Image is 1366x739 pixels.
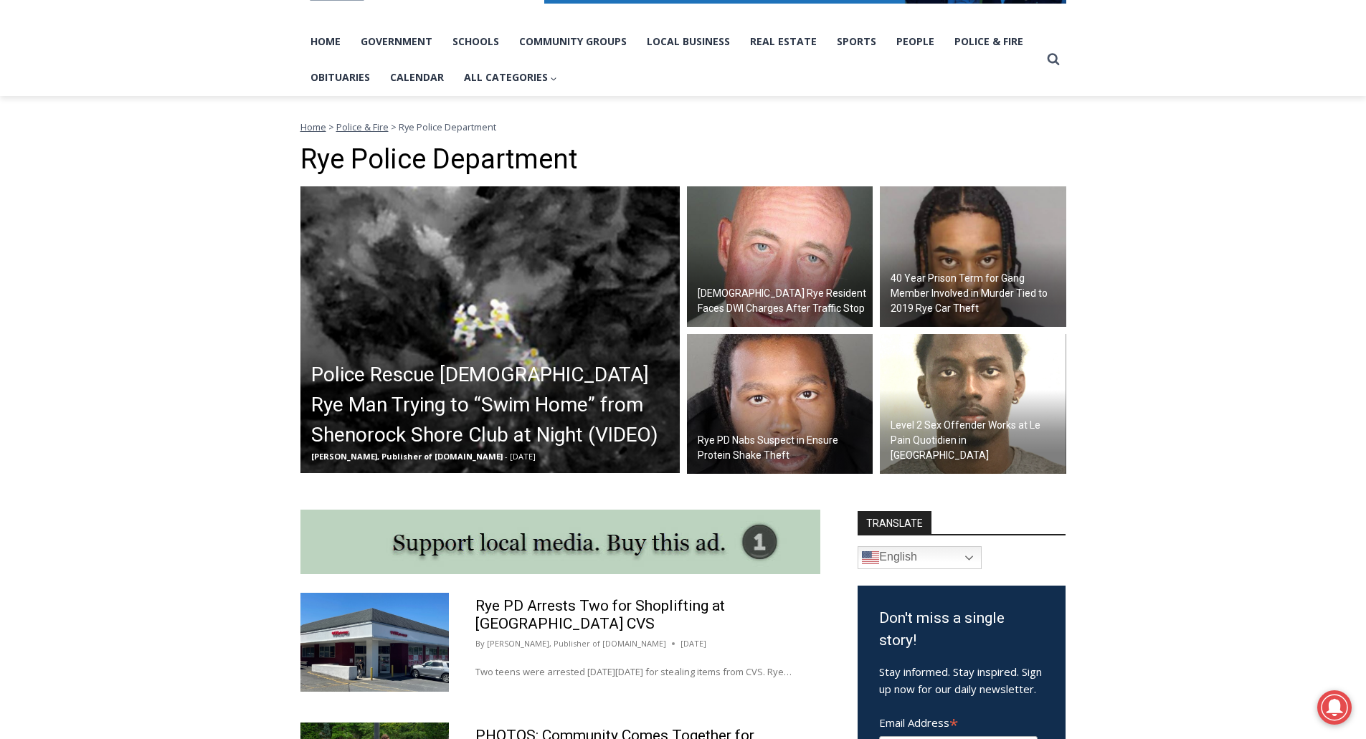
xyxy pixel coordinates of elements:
h1: Rye Police Department [300,143,1066,176]
img: (PHOTO: Joshua Gilbert, also known as “Lor Heavy,” 24, of Bridgeport, was sentenced to 40 years i... [880,186,1066,327]
a: Schools [442,24,509,59]
nav: Breadcrumbs [300,120,1066,134]
h2: Level 2 Sex Offender Works at Le Pain Quotidien in [GEOGRAPHIC_DATA] [891,418,1063,463]
h2: Rye PD Nabs Suspect in Ensure Protein Shake Theft [698,433,870,463]
a: Intern @ [DOMAIN_NAME] [345,139,695,178]
button: Child menu of All Categories [454,59,568,95]
a: Calendar [380,59,454,95]
a: Community Groups [509,24,637,59]
a: Sports [827,24,886,59]
a: Obituaries [300,59,380,95]
img: (PHOTO: Rye PD arrested 56 year old Thomas M. Davitt III of Rye on a DWI charge on Friday, August... [687,186,873,327]
a: Government [351,24,442,59]
h2: 40 Year Prison Term for Gang Member Involved in Murder Tied to 2019 Rye Car Theft [891,271,1063,316]
a: Level 2 Sex Offender Works at Le Pain Quotidien in [GEOGRAPHIC_DATA] [880,334,1066,475]
span: > [391,120,397,133]
a: Rye PD Arrests Two for Shoplifting at [GEOGRAPHIC_DATA] CVS [475,597,725,632]
strong: TRANSLATE [858,511,931,534]
span: > [328,120,334,133]
span: [DATE] [510,451,536,462]
img: (PHOTO: Rye PD advised the community on Thursday, November 14, 2024 of a Level 2 Sex Offender, 29... [880,334,1066,475]
p: Two teens were arrested [DATE][DATE] for stealing items from CVS. Rye… [475,664,794,680]
img: support local media, buy this ad [300,510,820,574]
a: English [858,546,982,569]
p: Stay informed. Stay inspired. Sign up now for our daily newsletter. [879,663,1044,697]
a: Local Business [637,24,740,59]
label: Email Address [879,708,1038,734]
a: Police & Fire [944,24,1033,59]
time: [DATE] [680,637,706,650]
div: "[PERSON_NAME] and I covered the [DATE] Parade, which was a really eye opening experience as I ha... [362,1,678,139]
span: Rye Police Department [399,120,496,133]
a: 40 Year Prison Term for Gang Member Involved in Murder Tied to 2019 Rye Car Theft [880,186,1066,327]
span: By [475,637,485,650]
a: [PERSON_NAME], Publisher of [DOMAIN_NAME] [487,638,666,649]
img: CVS edited MC Purchase St Downtown Rye #0002 2021-05-17 CVS Pharmacy Angle 2 IMG_0641 [300,593,449,692]
img: (PHOTO: Rye Police rescued 51 year old Rye resident Kenneth Niejadlik after he attempted to "swim... [300,186,680,473]
button: View Search Form [1040,47,1066,72]
img: (PHOTO: Rye PD arrested Kazeem D. Walker, age 23, of Brooklyn, NY for larceny on August 20, 2025 ... [687,334,873,475]
h2: Police Rescue [DEMOGRAPHIC_DATA] Rye Man Trying to “Swim Home” from Shenorock Shore Club at Night... [311,360,676,450]
span: Intern @ [DOMAIN_NAME] [375,143,665,175]
span: - [505,451,508,462]
a: Home [300,120,326,133]
a: People [886,24,944,59]
h3: Don't miss a single story! [879,607,1044,652]
a: Open Tues. - Sun. [PHONE_NUMBER] [1,144,144,178]
a: [DEMOGRAPHIC_DATA] Rye Resident Faces DWI Charges After Traffic Stop [687,186,873,327]
a: Home [300,24,351,59]
a: Police & Fire [336,120,389,133]
a: Police Rescue [DEMOGRAPHIC_DATA] Rye Man Trying to “Swim Home” from Shenorock Shore Club at Night... [300,186,680,473]
span: [PERSON_NAME], Publisher of [DOMAIN_NAME] [311,451,503,462]
h2: [DEMOGRAPHIC_DATA] Rye Resident Faces DWI Charges After Traffic Stop [698,286,870,316]
nav: Primary Navigation [300,24,1040,96]
a: Real Estate [740,24,827,59]
span: Open Tues. - Sun. [PHONE_NUMBER] [4,148,141,202]
div: "the precise, almost orchestrated movements of cutting and assembling sushi and [PERSON_NAME] mak... [147,90,204,171]
a: Rye PD Nabs Suspect in Ensure Protein Shake Theft [687,334,873,475]
img: en [862,549,879,566]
